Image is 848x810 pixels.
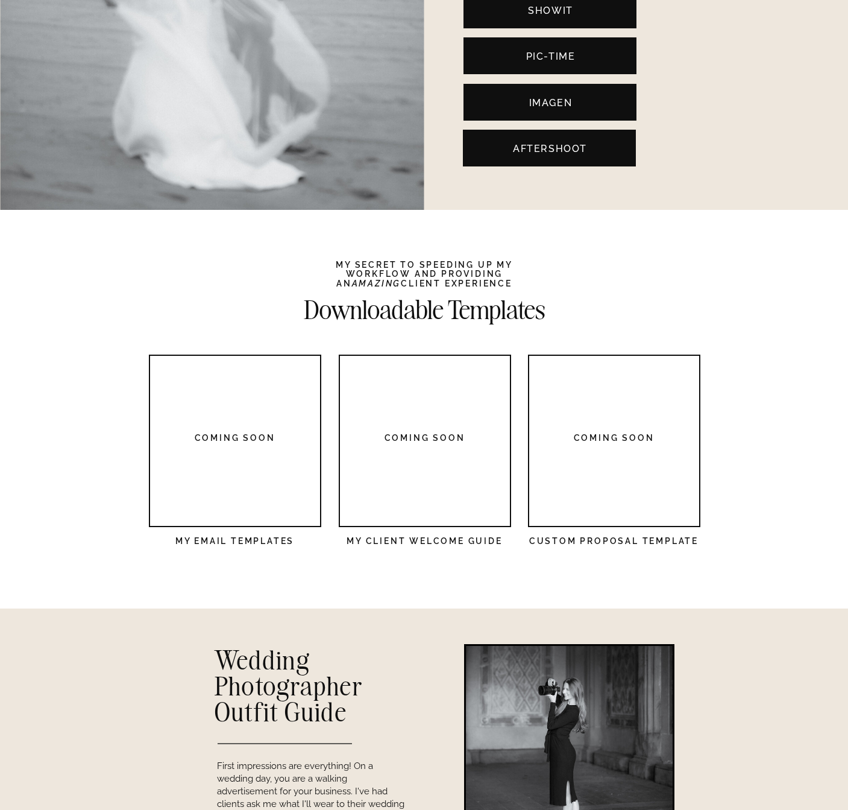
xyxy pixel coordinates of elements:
[264,296,585,329] h2: Downloadable Templates
[149,537,321,572] a: My Email Templates
[473,142,628,154] a: Aftershoot
[473,4,629,16] a: ShowIt
[528,434,700,469] a: COMING SOON
[528,537,700,572] a: Custom Proposal Template
[352,279,401,288] i: amazing
[215,647,421,679] h2: Wedding Photographer Outfit Guide
[149,434,321,469] a: COMING SOON
[339,434,511,469] a: COMING SOON
[330,261,520,286] h2: My Secret to speeding up my workflow and providing an client experience
[339,537,511,572] a: My Client Welcome Guide
[473,49,629,62] a: Pic-Time
[473,96,629,109] a: Imagen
